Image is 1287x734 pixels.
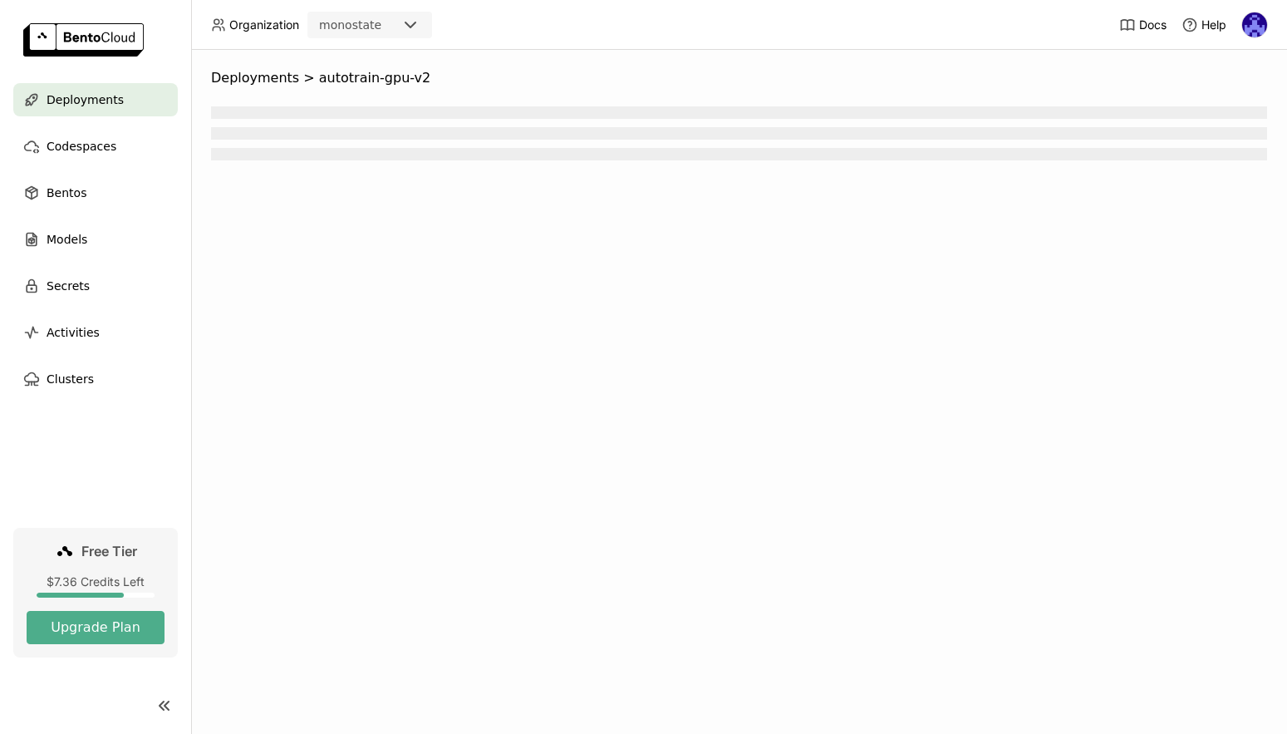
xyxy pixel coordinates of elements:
[13,83,178,116] a: Deployments
[13,223,178,256] a: Models
[23,23,144,57] img: logo
[1242,12,1267,37] img: Andrew correa
[47,136,116,156] span: Codespaces
[1119,17,1167,33] a: Docs
[13,269,178,303] a: Secrets
[27,574,165,589] div: $7.36 Credits Left
[47,90,124,110] span: Deployments
[47,229,87,249] span: Models
[13,528,178,658] a: Free Tier$7.36 Credits LeftUpgrade Plan
[319,17,381,33] div: monostate
[13,130,178,163] a: Codespaces
[383,17,385,34] input: Selected monostate.
[299,70,319,86] span: >
[47,276,90,296] span: Secrets
[1181,17,1226,33] div: Help
[47,183,86,203] span: Bentos
[13,176,178,209] a: Bentos
[319,70,430,86] span: autotrain-gpu-v2
[1139,17,1167,32] span: Docs
[211,70,1267,86] nav: Breadcrumbs navigation
[211,70,299,86] span: Deployments
[1201,17,1226,32] span: Help
[13,316,178,349] a: Activities
[229,17,299,32] span: Organization
[27,611,165,644] button: Upgrade Plan
[81,543,137,559] span: Free Tier
[47,369,94,389] span: Clusters
[47,323,100,342] span: Activities
[13,362,178,396] a: Clusters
